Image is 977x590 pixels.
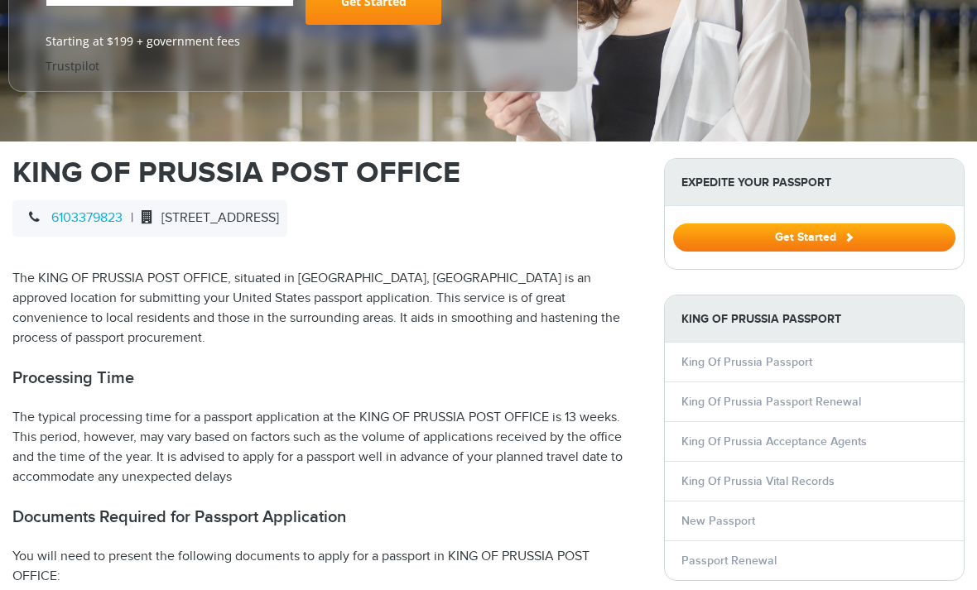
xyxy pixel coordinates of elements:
[12,547,639,587] p: You will need to present the following documents to apply for a passport in KING OF PRUSSIA POST ...
[681,434,867,448] a: King Of Prussia Acceptance Agents
[12,507,639,527] h2: Documents Required for Passport Application
[681,395,861,409] a: King Of Prussia Passport Renewal
[665,159,964,206] strong: Expedite Your Passport
[51,210,123,226] a: 6103379823
[681,554,777,568] a: Passport Renewal
[46,33,541,50] span: Starting at $199 + government fees
[12,158,639,188] h1: KING OF PRUSSIA POST OFFICE
[681,355,812,369] a: King Of Prussia Passport
[665,295,964,343] strong: King Of Prussia Passport
[12,269,639,348] p: The KING OF PRUSSIA POST OFFICE, situated in [GEOGRAPHIC_DATA], [GEOGRAPHIC_DATA] is an approved ...
[12,200,287,237] div: |
[12,368,639,388] h2: Processing Time
[681,514,755,528] a: New Passport
[673,230,955,243] a: Get Started
[673,223,955,252] button: Get Started
[133,210,279,226] span: [STREET_ADDRESS]
[12,408,639,487] p: The typical processing time for a passport application at the KING OF PRUSSIA POST OFFICE is 13 w...
[46,58,99,74] a: Trustpilot
[681,474,835,488] a: King Of Prussia Vital Records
